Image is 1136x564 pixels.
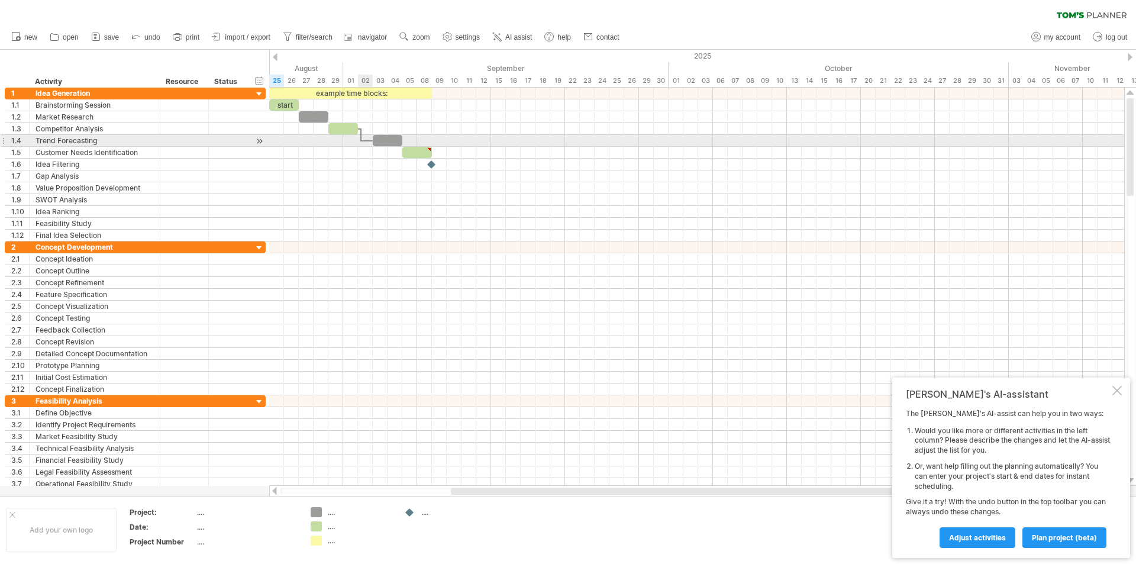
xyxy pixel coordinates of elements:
[950,75,964,87] div: Tuesday, 28 October 2025
[802,75,816,87] div: Tuesday, 14 October 2025
[35,111,154,123] div: Market Research
[669,62,1009,75] div: October 2025
[935,75,950,87] div: Monday, 27 October 2025
[299,75,314,87] div: Wednesday, 27 August 2025
[1028,30,1084,45] a: my account
[713,75,728,87] div: Monday, 6 October 2025
[11,466,29,478] div: 3.6
[11,182,29,194] div: 1.8
[197,522,296,532] div: ....
[35,455,154,466] div: Financial Feasibility Study
[421,507,486,517] div: ....
[128,30,164,45] a: undo
[1053,75,1068,87] div: Thursday, 6 November 2025
[343,75,358,87] div: Monday, 1 September 2025
[728,75,743,87] div: Tuesday, 7 October 2025
[35,407,154,418] div: Define Objective
[11,395,29,407] div: 3
[388,75,402,87] div: Thursday, 4 September 2025
[1038,75,1053,87] div: Wednesday, 5 November 2025
[11,312,29,324] div: 2.6
[505,33,532,41] span: AI assist
[214,76,240,88] div: Status
[432,75,447,87] div: Tuesday, 9 September 2025
[906,409,1110,547] div: The [PERSON_NAME]'s AI-assist can help you in two ways: Give it a try! With the undo button in th...
[328,507,392,517] div: ....
[624,75,639,87] div: Friday, 26 September 2025
[1022,527,1106,548] a: plan project (beta)
[130,537,195,547] div: Project Number
[402,75,417,87] div: Friday, 5 September 2025
[11,230,29,241] div: 1.12
[358,33,387,41] span: navigator
[35,135,154,146] div: Trend Forecasting
[35,253,154,265] div: Concept Ideation
[743,75,757,87] div: Wednesday, 8 October 2025
[35,360,154,371] div: Prototype Planning
[197,507,296,517] div: ....
[35,289,154,300] div: Feature Specification
[506,75,521,87] div: Tuesday, 16 September 2025
[35,241,154,253] div: Concept Development
[1112,75,1127,87] div: Wednesday, 12 November 2025
[11,159,29,170] div: 1.6
[35,348,154,359] div: Detailed Concept Documentation
[35,159,154,170] div: Idea Filtering
[550,75,565,87] div: Friday, 19 September 2025
[11,123,29,134] div: 1.3
[580,75,595,87] div: Tuesday, 23 September 2025
[11,253,29,265] div: 2.1
[130,507,195,517] div: Project:
[35,218,154,229] div: Feasibility Study
[456,33,480,41] span: settings
[63,33,79,41] span: open
[144,33,160,41] span: undo
[906,388,1110,400] div: [PERSON_NAME]'s AI-assistant
[342,30,390,45] a: navigator
[876,75,890,87] div: Tuesday, 21 October 2025
[35,76,153,88] div: Activity
[1090,30,1131,45] a: log out
[683,75,698,87] div: Thursday, 2 October 2025
[186,33,199,41] span: print
[35,336,154,347] div: Concept Revision
[35,372,154,383] div: Initial Cost Estimation
[11,147,29,158] div: 1.5
[284,75,299,87] div: Tuesday, 26 August 2025
[328,75,343,87] div: Friday, 29 August 2025
[358,75,373,87] div: Tuesday, 2 September 2025
[343,62,669,75] div: September 2025
[269,99,299,111] div: start
[1068,75,1083,87] div: Friday, 7 November 2025
[197,537,296,547] div: ....
[166,76,202,88] div: Resource
[979,75,994,87] div: Thursday, 30 October 2025
[35,312,154,324] div: Concept Testing
[280,30,336,45] a: filter/search
[461,75,476,87] div: Thursday, 11 September 2025
[890,75,905,87] div: Wednesday, 22 October 2025
[580,30,623,45] a: contact
[11,383,29,395] div: 2.12
[1098,75,1112,87] div: Tuesday, 11 November 2025
[269,88,432,99] div: example time blocks:
[915,462,1110,491] li: Or, want help filling out the planning automatically? You can enter your project's start & end da...
[8,30,41,45] a: new
[11,88,29,99] div: 1
[846,75,861,87] div: Friday, 17 October 2025
[11,99,29,111] div: 1.1
[11,218,29,229] div: 1.11
[609,75,624,87] div: Thursday, 25 September 2025
[35,431,154,442] div: Market Feasibility Study
[11,360,29,371] div: 2.10
[35,324,154,336] div: Feedback Collection
[1044,33,1080,41] span: my account
[915,426,1110,456] li: Would you like more or different activities in the left column? Please describe the changes and l...
[328,536,392,546] div: ....
[35,301,154,312] div: Concept Visualization
[565,75,580,87] div: Monday, 22 September 2025
[396,30,433,45] a: zoom
[557,33,571,41] span: help
[11,431,29,442] div: 3.3
[170,30,203,45] a: print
